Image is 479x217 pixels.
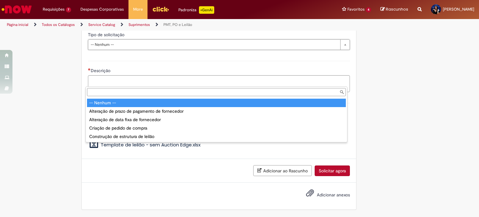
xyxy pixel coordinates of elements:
div: -- Nenhum -- [87,99,346,107]
ul: Tipo de solicitação [86,97,347,142]
div: Alteração de data fixa de fornecedor [87,116,346,124]
div: Alteração de prazo de pagamento de fornecedor [87,107,346,116]
div: Criação de pedido de compra [87,124,346,132]
div: Construção de estrutura de leilão [87,132,346,141]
